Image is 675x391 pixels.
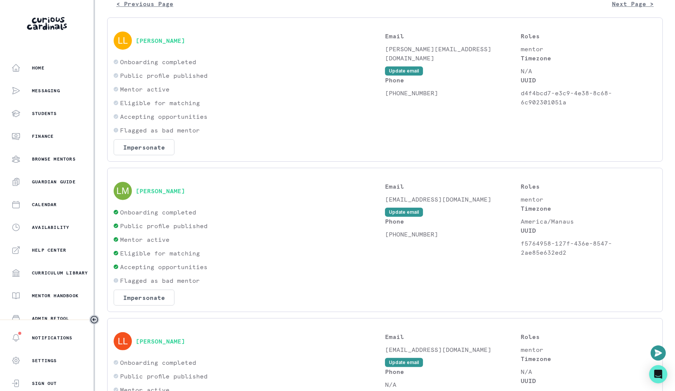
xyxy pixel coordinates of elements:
p: UUID [521,376,656,385]
p: Accepting opportunities [120,112,208,121]
button: Update email [385,358,423,367]
button: Update email [385,66,423,76]
p: Browse Mentors [32,156,76,162]
p: Public profile published [120,221,208,230]
p: Sign Out [32,380,57,386]
p: Flagged as bad mentor [120,276,200,285]
p: Home [32,65,44,71]
img: svg [114,182,132,200]
p: Settings [32,358,57,364]
button: Update email [385,208,423,217]
p: Phone [385,217,521,226]
img: svg [114,332,132,350]
button: [PERSON_NAME] [136,37,185,44]
p: Onboarding completed [120,358,196,367]
p: [EMAIL_ADDRESS][DOMAIN_NAME] [385,345,521,354]
p: Phone [385,76,521,85]
p: Onboarding completed [120,57,196,66]
p: Timezone [521,54,656,63]
p: Messaging [32,88,60,94]
p: Roles [521,32,656,41]
p: America/Manaus [521,217,656,226]
p: Eligible for matching [120,249,200,258]
p: Guardian Guide [32,179,76,185]
p: Onboarding completed [120,208,196,217]
p: Flagged as bad mentor [120,126,200,135]
p: Public profile published [120,372,208,381]
p: N/A [385,380,521,389]
button: Toggle sidebar [89,315,99,325]
button: Open or close messaging widget [651,345,666,361]
p: Email [385,182,521,191]
p: mentor [521,345,656,354]
p: mentor [521,44,656,54]
p: UUID [521,226,656,235]
p: N/A [521,66,656,76]
p: Timezone [521,204,656,213]
img: svg [114,32,132,50]
p: Accepting opportunities [120,262,208,271]
p: Finance [32,133,54,139]
div: Open Intercom Messenger [649,365,667,383]
p: Roles [521,332,656,341]
p: Eligible for matching [120,98,200,107]
p: Students [32,110,57,117]
p: Availability [32,224,69,230]
p: f5764958-127f-436e-8547-2ae85e632ed2 [521,239,656,257]
p: Help Center [32,247,66,253]
p: Mentor Handbook [32,293,79,299]
button: Impersonate [114,290,174,306]
p: Admin Retool [32,315,69,322]
p: Public profile published [120,71,208,80]
button: [PERSON_NAME] [136,337,185,345]
p: [EMAIL_ADDRESS][DOMAIN_NAME] [385,195,521,204]
p: Mentor active [120,235,170,244]
p: d4f4bcd7-e3c9-4e38-8c68-6c902301051a [521,88,656,107]
p: [PERSON_NAME][EMAIL_ADDRESS][DOMAIN_NAME] [385,44,521,63]
button: Impersonate [114,139,174,155]
p: mentor [521,195,656,204]
img: Curious Cardinals Logo [27,17,67,30]
p: Email [385,332,521,341]
p: Calendar [32,202,57,208]
p: [PHONE_NUMBER] [385,230,521,239]
p: Notifications [32,335,73,341]
p: Curriculum Library [32,270,88,276]
p: [PHONE_NUMBER] [385,88,521,98]
p: Phone [385,367,521,376]
p: Timezone [521,354,656,363]
p: UUID [521,76,656,85]
p: Roles [521,182,656,191]
button: [PERSON_NAME] [136,187,185,195]
p: Mentor active [120,85,170,94]
p: N/A [521,367,656,376]
p: Email [385,32,521,41]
